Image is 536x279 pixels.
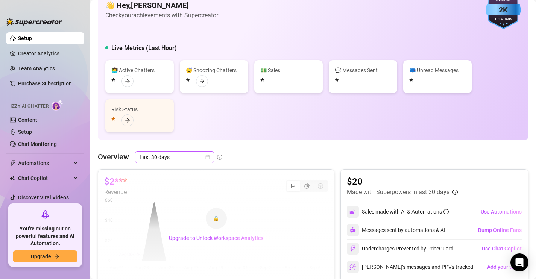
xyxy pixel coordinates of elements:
div: Open Intercom Messenger [510,253,528,271]
div: Undercharges Prevented by PriceGuard [347,243,454,255]
div: 💬 Messages Sent [335,66,391,74]
a: Team Analytics [18,65,55,71]
button: Use Automations [480,206,522,218]
a: Purchase Subscription [18,77,78,89]
article: Overview [98,151,129,162]
a: Content [18,117,37,123]
div: 😴 Snoozing Chatters [186,66,242,74]
div: 👩‍💻 Active Chatters [111,66,168,74]
div: Risk Status [111,105,168,114]
span: info-circle [217,155,222,160]
button: Add your team [487,261,522,273]
span: arrow-right [199,79,205,84]
span: You're missing out on powerful features and AI Automation. [13,225,77,247]
span: rocket [41,210,50,219]
button: Bump Online Fans [478,224,522,236]
span: Bump Online Fans [478,227,522,233]
span: arrow-right [125,118,130,123]
div: Messages sent by automations & AI [347,224,445,236]
a: Creator Analytics [18,47,78,59]
div: 📪 Unread Messages [409,66,466,74]
span: info-circle [443,209,449,214]
button: Upgradearrow-right [13,250,77,262]
span: info-circle [452,190,458,195]
span: Upgrade to Unlock Workspace Analytics [169,235,263,241]
img: logo-BBDzfeDw.svg [6,18,62,26]
span: Use Automations [481,209,522,215]
img: svg%3e [349,245,356,252]
img: AI Chatter [52,100,63,111]
div: 💵 Sales [260,66,317,74]
button: Upgrade to Unlock Workspace Analytics [163,232,269,244]
a: Setup [18,35,32,41]
span: Upgrade [31,253,51,259]
img: svg%3e [349,208,356,215]
img: Chat Copilot [10,176,15,181]
span: Add your team [487,264,522,270]
article: Check your achievements with Supercreator [105,11,218,20]
span: calendar [205,155,210,159]
h5: Live Metrics (Last Hour) [111,44,177,53]
span: Last 30 days [140,152,210,163]
a: Discover Viral Videos [18,194,69,200]
a: Setup [18,129,32,135]
article: Made with Superpowers in last 30 days [347,188,449,197]
span: Use Chat Copilot [482,246,522,252]
span: Chat Copilot [18,172,71,184]
div: Total Fans [486,17,521,22]
article: $20 [347,176,458,188]
span: arrow-right [54,254,59,259]
span: arrow-right [125,79,130,84]
img: svg%3e [350,227,356,233]
button: Use Chat Copilot [481,243,522,255]
span: Automations [18,157,71,169]
img: svg%3e [349,264,356,270]
div: Sales made with AI & Automations [362,208,449,216]
a: Chat Monitoring [18,141,57,147]
span: Izzy AI Chatter [11,103,49,110]
div: [PERSON_NAME]’s messages and PPVs tracked [347,261,473,273]
span: thunderbolt [10,160,16,166]
div: 2K [486,4,521,16]
div: 🔒 [206,208,227,229]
